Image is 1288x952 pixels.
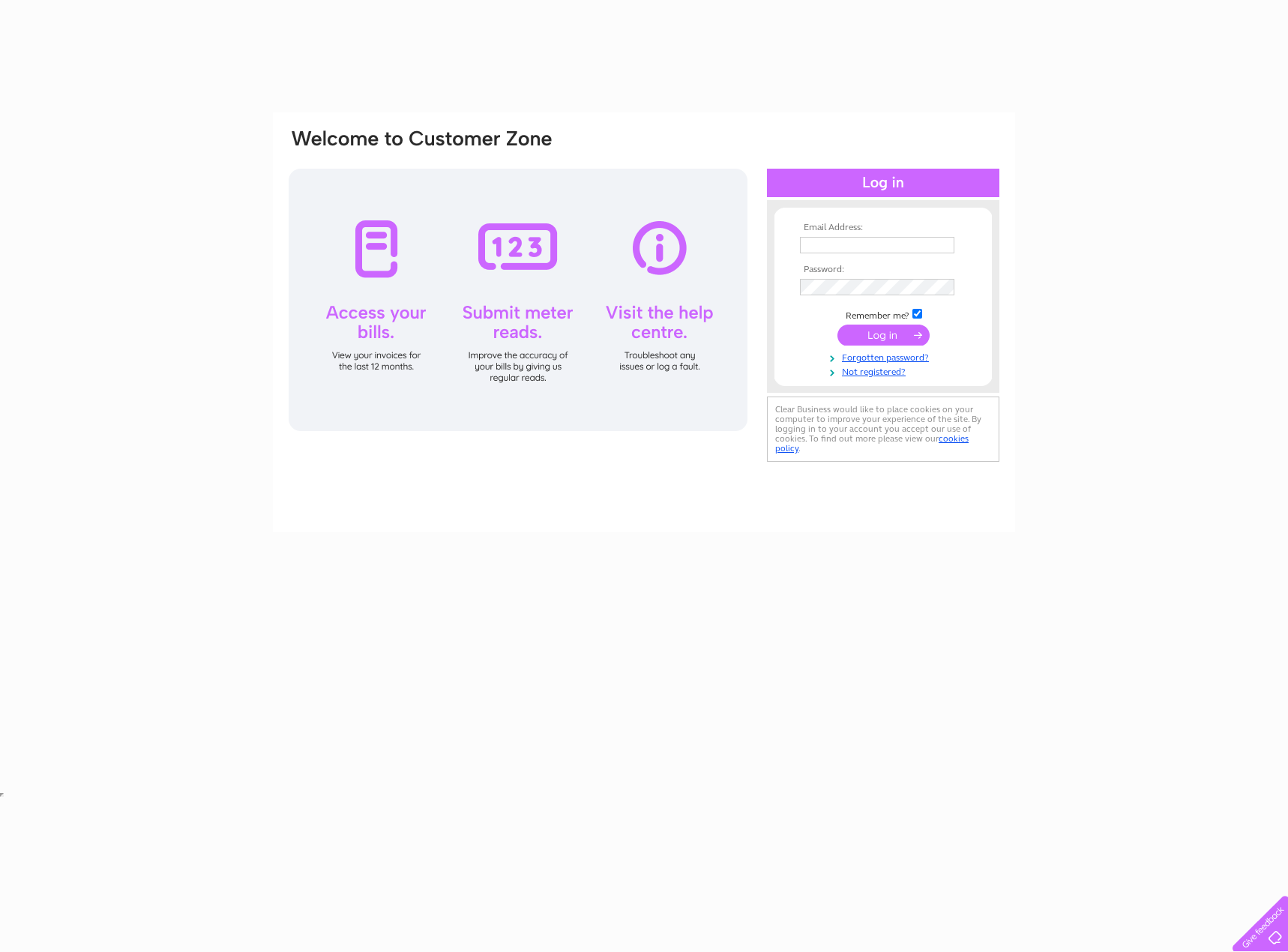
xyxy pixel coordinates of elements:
a: Not registered? [800,364,970,378]
th: Password: [796,265,970,275]
a: Forgotten password? [800,349,970,364]
input: Submit [837,325,930,346]
th: Email Address: [796,223,970,233]
a: cookies policy [775,433,969,454]
td: Remember me? [796,307,970,322]
div: Clear Business would like to place cookies on your computer to improve your experience of the sit... [767,397,999,462]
